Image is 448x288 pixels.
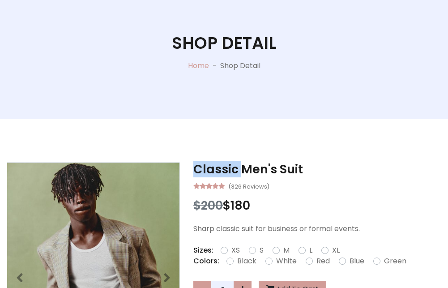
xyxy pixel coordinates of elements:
[172,33,276,53] h1: Shop Detail
[193,162,441,176] h3: Classic Men's Suit
[193,224,441,234] p: Sharp classic suit for business or formal events.
[220,60,260,71] p: Shop Detail
[228,181,269,191] small: (326 Reviews)
[193,256,219,267] p: Colors:
[230,197,250,214] span: 180
[384,256,406,267] label: Green
[316,256,330,267] label: Red
[188,60,209,71] a: Home
[193,245,213,256] p: Sizes:
[309,245,312,256] label: L
[193,197,223,214] span: $200
[193,198,441,213] h3: $
[332,245,340,256] label: XL
[209,60,220,71] p: -
[231,245,240,256] label: XS
[283,245,290,256] label: M
[276,256,297,267] label: White
[260,245,264,256] label: S
[237,256,256,267] label: Black
[350,256,364,267] label: Blue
